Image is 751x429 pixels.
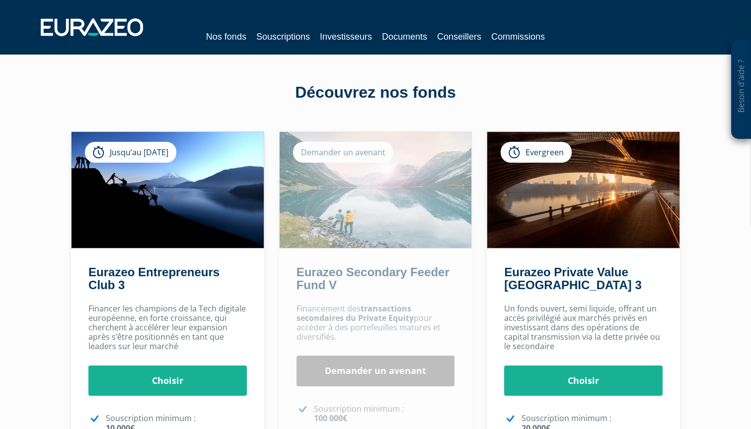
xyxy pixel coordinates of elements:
p: Financement des pour accéder à des portefeuilles matures et diversifiés. [297,304,455,342]
a: Eurazeo Private Value [GEOGRAPHIC_DATA] 3 [504,265,641,292]
img: 1732889491-logotype_eurazeo_blanc_rvb.png [41,18,143,36]
a: Nos fonds [206,30,246,45]
a: Documents [382,30,427,44]
p: Financer les champions de la Tech digitale européenne, en forte croissance, qui cherchent à accél... [88,304,247,352]
div: Demander un avenant [293,142,393,163]
strong: 100 000€ [314,413,347,424]
div: Jusqu’au [DATE] [85,142,176,163]
a: Choisir [504,366,663,396]
a: Conseillers [437,30,481,44]
img: Eurazeo Entrepreneurs Club 3 [72,132,264,248]
p: Un fonds ouvert, semi liquide, offrant un accès privilégié aux marchés privés en investissant dan... [504,304,663,352]
a: Investisseurs [320,30,372,44]
a: Eurazeo Entrepreneurs Club 3 [88,265,220,292]
p: Besoin d'aide ? [736,45,747,134]
strong: transactions secondaires du Private Equity [297,303,414,323]
a: Commissions [491,30,545,44]
img: Eurazeo Secondary Feeder Fund V [280,132,472,248]
a: Eurazeo Secondary Feeder Fund V [297,265,450,292]
div: Découvrez nos fonds [92,81,659,104]
p: Souscription minimum : [314,404,455,423]
img: Eurazeo Private Value Europe 3 [487,132,679,248]
div: Evergreen [501,142,572,163]
a: Choisir [88,366,247,396]
a: Demander un avenant [297,356,455,386]
a: Souscriptions [256,30,310,44]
